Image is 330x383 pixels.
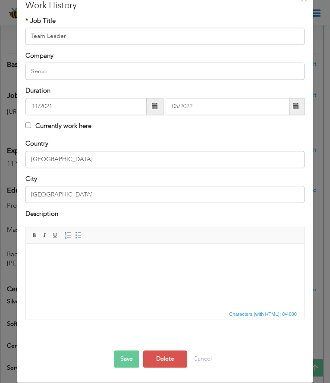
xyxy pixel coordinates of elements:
a: Insert/Remove Numbered List [63,231,73,240]
a: Bold [30,231,39,240]
a: Italic [40,231,50,240]
label: * Job Title [25,16,56,25]
label: Currently work here [25,121,91,131]
label: Description [25,209,58,218]
button: Save [114,351,139,368]
input: From [25,98,146,115]
label: Company [25,51,53,60]
a: Insert/Remove Bulleted List [74,231,83,240]
label: Duration [25,87,50,96]
input: Present [166,98,290,115]
a: Underline [50,231,60,240]
div: Statistics [227,311,299,318]
input: Currently work here [25,122,31,128]
label: Country [25,140,48,149]
button: Cancel [189,351,216,368]
span: Characters (with HTML): 0/4000 [227,311,299,318]
button: Delete [143,351,187,368]
label: City [25,174,37,184]
iframe: Rich Text Editor, workEditor [26,244,304,309]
